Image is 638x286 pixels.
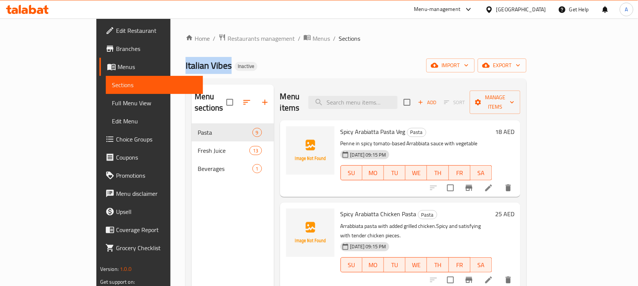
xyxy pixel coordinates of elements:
a: Restaurants management [218,34,295,43]
div: Menu-management [414,5,461,14]
a: Branches [99,40,203,58]
p: Arrabbiata pasta with added grilled chicken.Spicy and satisfying with tender chicken pieces. [341,221,492,240]
button: import [426,58,475,72]
h2: Menu items [280,91,300,114]
span: Beverages [198,164,252,173]
img: Spicy Arabiatta Pasta Veg [286,126,334,175]
span: Menus [313,34,330,43]
span: 1 [253,165,262,172]
span: Spicy Arabiatta Pasta Veg [341,126,406,137]
button: Branch-specific-item [460,179,478,197]
button: Add [415,97,439,108]
button: TU [384,165,406,180]
span: Add [417,98,437,107]
span: Menu disclaimer [116,189,197,198]
button: delete [499,179,517,197]
span: Italian Vibes [186,57,232,74]
span: Edit Menu [112,117,197,126]
div: items [249,146,262,155]
span: Upsell [116,207,197,216]
div: items [252,164,262,173]
span: Sort sections [238,93,256,111]
div: Inactive [235,62,257,71]
span: Pasta [198,128,252,137]
span: MO [365,168,381,178]
span: Sections [339,34,360,43]
span: TH [430,168,446,178]
a: Grocery Checklist [99,239,203,257]
span: FR [452,260,468,271]
span: Choice Groups [116,135,197,144]
li: / [213,34,215,43]
div: Pasta9 [192,123,274,141]
a: Coupons [99,148,203,166]
p: Penne in spicy tomato-based Arrabbiata sauce with vegetable [341,139,492,148]
span: A [625,5,628,14]
span: TU [387,168,403,178]
span: [DATE] 09:15 PM [347,243,389,250]
span: 1.0.0 [120,264,132,274]
button: MO [362,257,384,272]
span: Add item [415,97,439,108]
a: Edit menu item [484,275,493,284]
a: Menus [304,34,330,43]
span: Pasta [418,211,437,219]
button: export [478,58,527,72]
div: Pasta [407,128,426,137]
span: Grocery Checklist [116,243,197,252]
a: Choice Groups [99,130,203,148]
img: Spicy Arabiatta Chicken Pasta [286,209,334,257]
a: Promotions [99,166,203,185]
span: Branches [116,44,197,53]
a: Edit menu item [484,183,493,192]
span: Select to update [443,180,458,196]
li: / [298,34,300,43]
li: / [333,34,336,43]
a: Coverage Report [99,221,203,239]
span: Fresh Juice [198,146,249,155]
a: Sections [106,76,203,94]
span: Spicy Arabiatta Chicken Pasta [341,208,417,220]
div: Fresh Juice13 [192,141,274,160]
button: SA [471,165,492,180]
span: Full Menu View [112,98,197,108]
span: SA [474,168,489,178]
button: TH [427,165,449,180]
span: Select all sections [222,94,238,110]
a: Edit Restaurant [99,22,203,40]
span: Inactive [235,63,257,69]
span: Version: [100,264,119,274]
span: SU [344,260,359,271]
a: Upsell [99,203,203,221]
span: Sections [112,80,197,89]
nav: breadcrumb [186,34,527,43]
span: Restaurants management [228,34,295,43]
a: Menus [99,58,203,76]
a: Menu disclaimer [99,185,203,203]
span: Menus [118,62,197,71]
h6: 25 AED [495,209,514,219]
span: export [484,61,520,70]
a: Full Menu View [106,94,203,112]
span: WE [409,168,424,178]
nav: Menu sections [192,120,274,181]
span: FR [452,168,468,178]
h6: 18 AED [495,126,514,137]
button: FR [449,165,471,180]
span: WE [409,260,424,271]
button: FR [449,257,471,272]
button: MO [362,165,384,180]
span: MO [365,260,381,271]
button: SU [341,165,362,180]
button: Manage items [470,91,520,114]
button: SU [341,257,362,272]
span: Edit Restaurant [116,26,197,35]
span: SA [474,260,489,271]
button: WE [406,257,427,272]
span: SU [344,168,359,178]
button: SA [471,257,492,272]
span: [DATE] 09:15 PM [347,151,389,158]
